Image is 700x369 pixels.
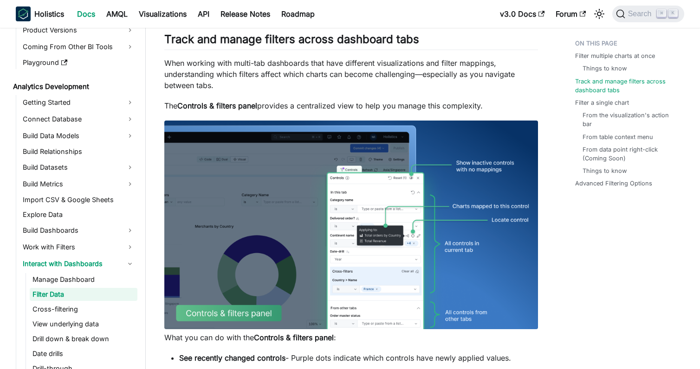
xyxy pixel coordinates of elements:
[550,6,591,21] a: Forum
[177,101,257,110] strong: Controls & filters panel
[20,193,137,206] a: Import CSV & Google Sheets
[192,6,215,21] a: API
[101,6,133,21] a: AMQL
[254,333,334,342] strong: Controls & filters panel
[10,80,137,93] a: Analytics Development
[215,6,276,21] a: Release Notes
[20,128,137,143] a: Build Data Models
[20,208,137,221] a: Explore Data
[164,32,538,50] h2: Track and manage filters across dashboard tabs
[668,9,678,18] kbd: K
[575,77,679,95] a: Track and manage filters across dashboard tabs
[494,6,550,21] a: v3.0 Docs
[625,10,657,18] span: Search
[179,352,538,363] li: - Purple dots indicate which controls have newly applied values.
[16,6,31,21] img: Holistics
[20,23,137,38] a: Product Versions
[612,6,684,22] button: Search (Command+K)
[30,347,137,360] a: Date drills
[592,6,607,21] button: Switch between dark and light mode (currently light mode)
[575,179,652,188] a: Advanced Filtering Options
[276,6,320,21] a: Roadmap
[30,318,137,331] a: View underlying data
[164,100,538,111] p: The provides a centralized view to help you manage this complexity.
[164,332,538,343] p: What you can do with the :
[20,112,137,127] a: Connect Database
[30,303,137,316] a: Cross-filtering
[583,111,675,128] a: From the visualization's action bar
[583,145,675,163] a: From data point right-click (Coming Soon)
[20,145,137,158] a: Build Relationships
[71,6,101,21] a: Docs
[30,273,137,286] a: Manage Dashboard
[20,95,137,110] a: Getting Started
[583,166,627,175] a: Things to know
[20,240,137,254] a: Work with Filters
[20,256,137,271] a: Interact with Dashboards
[583,64,627,73] a: Things to know
[34,8,64,19] b: Holistics
[30,288,137,301] a: Filter Data
[20,177,137,191] a: Build Metrics
[164,57,538,91] p: When working with multi-tab dashboards that have different visualizations and filter mappings, un...
[6,28,146,369] nav: Docs sidebar
[30,332,137,345] a: Drill down & break down
[657,9,666,18] kbd: ⌘
[133,6,192,21] a: Visualizations
[575,98,629,107] a: Filter a single chart
[20,160,137,175] a: Build Datasets
[583,133,653,141] a: From table context menu
[20,223,137,238] a: Build Dashboards
[575,51,655,60] a: Filter multiple charts at once
[20,56,137,69] a: Playground
[16,6,64,21] a: HolisticsHolistics
[179,353,285,363] strong: See recently changed controls
[20,39,137,54] a: Coming From Other BI Tools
